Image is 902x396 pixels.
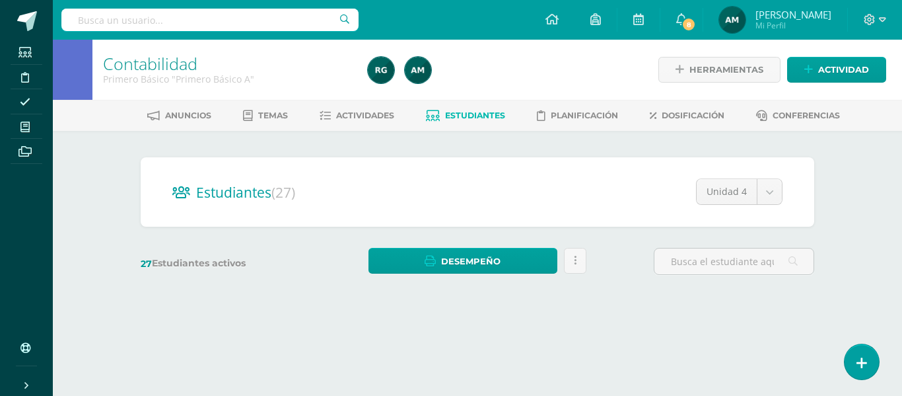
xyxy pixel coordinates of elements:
a: Actividades [320,105,394,126]
span: Herramientas [689,58,763,82]
a: Conferencias [756,105,840,126]
span: [PERSON_NAME] [755,8,831,21]
span: Actividades [336,110,394,120]
span: Actividad [818,58,869,82]
a: Desempeño [368,248,557,274]
div: Primero Básico 'Primero Básico A' [103,73,352,85]
img: 09ff674d68efe52c25f03c97fc906881.png [405,57,431,83]
span: Anuncios [165,110,211,120]
a: Temas [243,105,288,126]
span: Conferencias [773,110,840,120]
a: Contabilidad [103,52,197,75]
label: Estudiantes activos [141,257,301,270]
span: Dosificación [662,110,724,120]
input: Busca el estudiante aquí... [654,249,814,274]
span: Planificación [551,110,618,120]
a: Dosificación [650,105,724,126]
a: Anuncios [147,105,211,126]
span: 27 [141,258,152,270]
span: Mi Perfil [755,20,831,31]
span: Desempeño [441,249,501,274]
span: 8 [681,17,696,32]
input: Busca un usuario... [61,9,359,31]
a: Herramientas [658,57,781,83]
a: Planificación [537,105,618,126]
img: e044b199acd34bf570a575bac584e1d1.png [368,57,394,83]
span: Temas [258,110,288,120]
img: 09ff674d68efe52c25f03c97fc906881.png [719,7,746,33]
span: Estudiantes [445,110,505,120]
span: Unidad 4 [707,179,747,204]
span: (27) [271,183,295,202]
span: Estudiantes [196,183,295,202]
a: Actividad [787,57,886,83]
a: Unidad 4 [697,179,782,204]
a: Estudiantes [426,105,505,126]
h1: Contabilidad [103,54,352,73]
